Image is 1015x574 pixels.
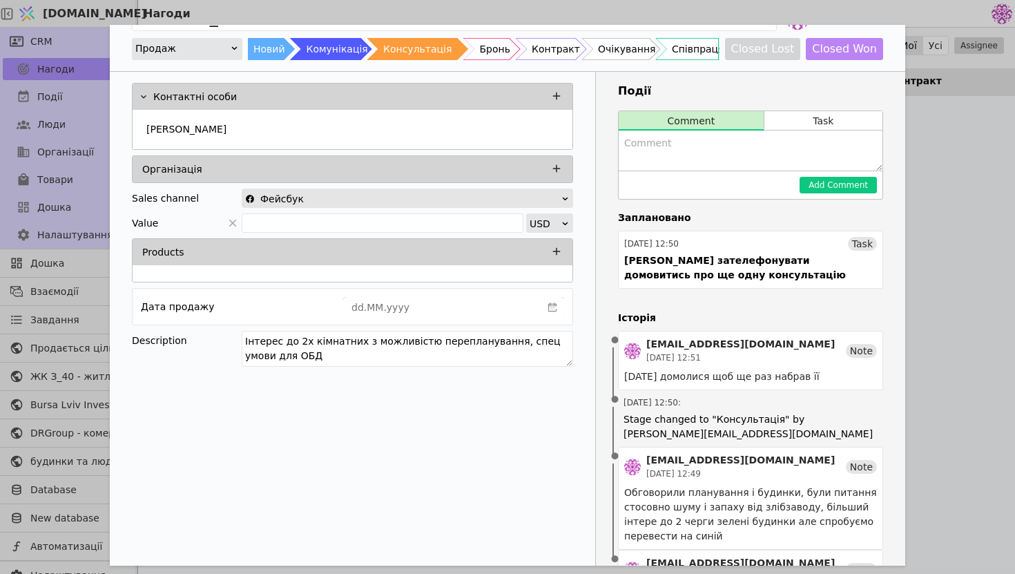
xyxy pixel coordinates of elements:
[672,38,724,60] div: Співпраця
[260,189,304,209] span: Фейсбук
[806,38,883,60] button: Closed Won
[135,39,230,58] div: Продаж
[132,213,158,233] span: Value
[624,343,641,359] img: de
[530,214,561,233] div: USD
[618,83,883,99] h3: Події
[142,162,202,177] p: Організація
[110,25,905,566] div: Add Opportunity
[646,468,835,480] div: [DATE] 12:49
[344,298,541,317] input: dd.MM.yyyy
[548,303,557,312] svg: calender simple
[245,194,255,204] img: facebook.svg
[646,352,835,364] div: [DATE] 12:51
[800,177,877,193] button: Add Comment
[623,396,681,409] span: [DATE] 12:50 :
[725,38,801,60] button: Closed Lost
[618,211,883,225] h4: Заплановано
[608,323,622,358] span: •
[608,439,622,475] span: •
[624,370,877,384] div: [DATE] домолися щоб ще раз набрав її
[132,331,242,350] div: Description
[242,331,573,367] textarea: Інтерес до 2х кімнатних з можливістю перепланування, спец умови для ОБД
[153,90,237,104] p: Контактні особи
[598,38,655,60] div: Очікування
[383,38,452,60] div: Консультація
[624,253,877,283] div: [PERSON_NAME] зателефонувати домовитись про ще одну консультацію
[764,111,882,131] button: Task
[646,556,835,571] div: [EMAIL_ADDRESS][DOMAIN_NAME]
[142,245,184,260] p: Products
[623,412,878,441] span: Stage changed to "Консультація" by [PERSON_NAME][EMAIL_ADDRESS][DOMAIN_NAME]
[624,486,877,544] div: Обговорили планування і будинки, були питання стосовно шуму і запаху від злібзаводу, більший інте...
[848,237,877,251] div: Task
[253,38,285,60] div: Новий
[132,189,199,208] div: Sales channel
[618,311,883,325] h4: Історія
[146,122,226,137] p: [PERSON_NAME]
[846,344,877,358] div: Note
[624,238,679,250] div: [DATE] 12:50
[619,111,764,131] button: Comment
[646,337,835,352] div: [EMAIL_ADDRESS][DOMAIN_NAME]
[846,460,877,474] div: Note
[608,383,622,418] span: •
[306,38,367,60] div: Комунікація
[532,38,580,60] div: Контракт
[141,297,214,316] div: Дата продажу
[646,453,835,468] div: [EMAIL_ADDRESS][DOMAIN_NAME]
[479,38,510,60] div: Бронь
[624,459,641,475] img: de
